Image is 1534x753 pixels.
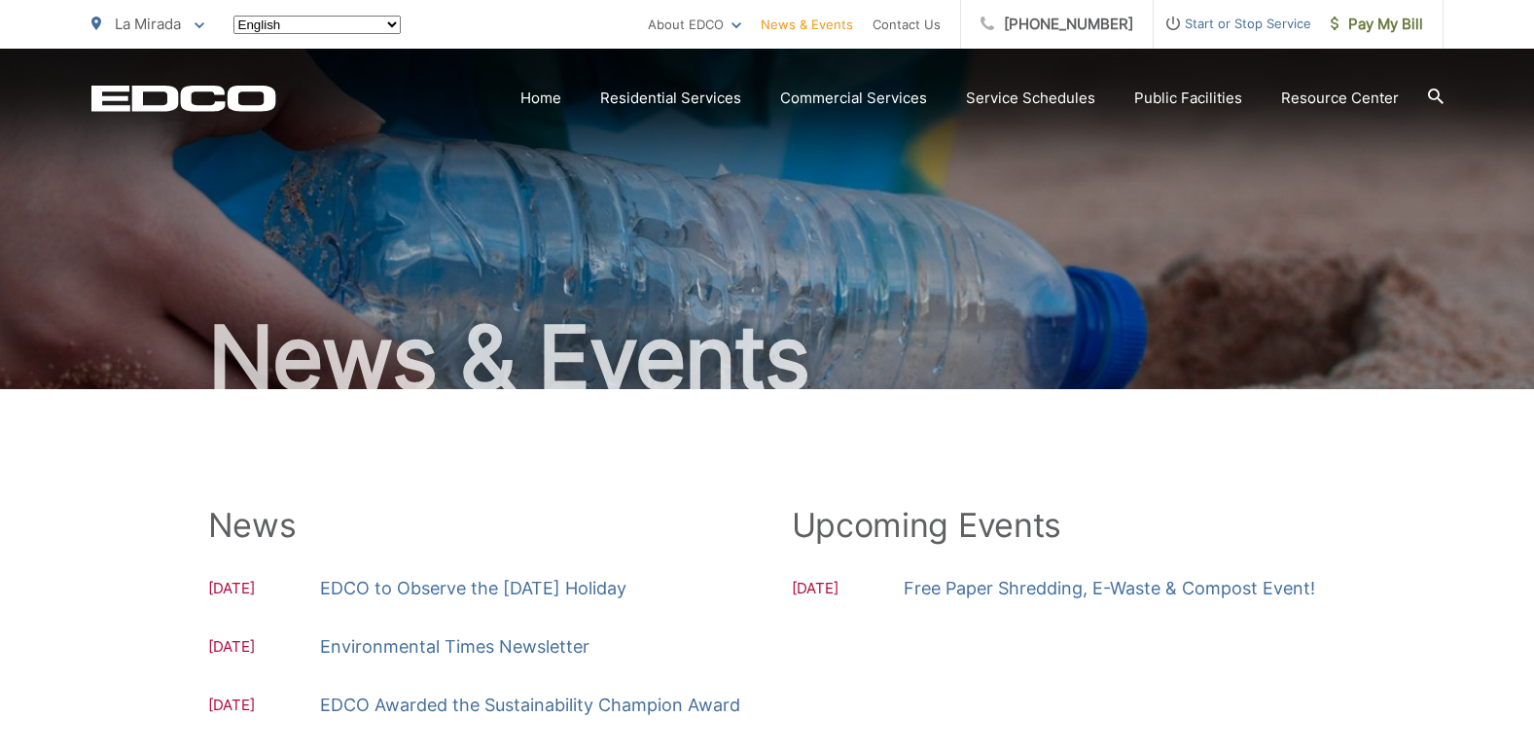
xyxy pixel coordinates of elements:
h2: News [208,506,743,545]
h1: News & Events [91,309,1444,407]
a: Resource Center [1281,87,1399,110]
a: About EDCO [648,13,741,36]
a: Commercial Services [780,87,927,110]
span: [DATE] [208,635,320,662]
a: Environmental Times Newsletter [320,632,589,662]
h2: Upcoming Events [792,506,1327,545]
span: La Mirada [115,15,181,33]
a: Home [520,87,561,110]
a: Public Facilities [1134,87,1242,110]
span: [DATE] [208,694,320,720]
a: Residential Services [600,87,741,110]
a: EDCO Awarded the Sustainability Champion Award [320,691,740,720]
span: [DATE] [792,577,904,603]
a: Service Schedules [966,87,1095,110]
a: Contact Us [873,13,941,36]
a: EDCD logo. Return to the homepage. [91,85,276,112]
span: Pay My Bill [1331,13,1423,36]
span: [DATE] [208,577,320,603]
a: Free Paper Shredding, E-Waste & Compost Event! [904,574,1315,603]
select: Select a language [233,16,401,34]
a: News & Events [761,13,853,36]
a: EDCO to Observe the [DATE] Holiday [320,574,626,603]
